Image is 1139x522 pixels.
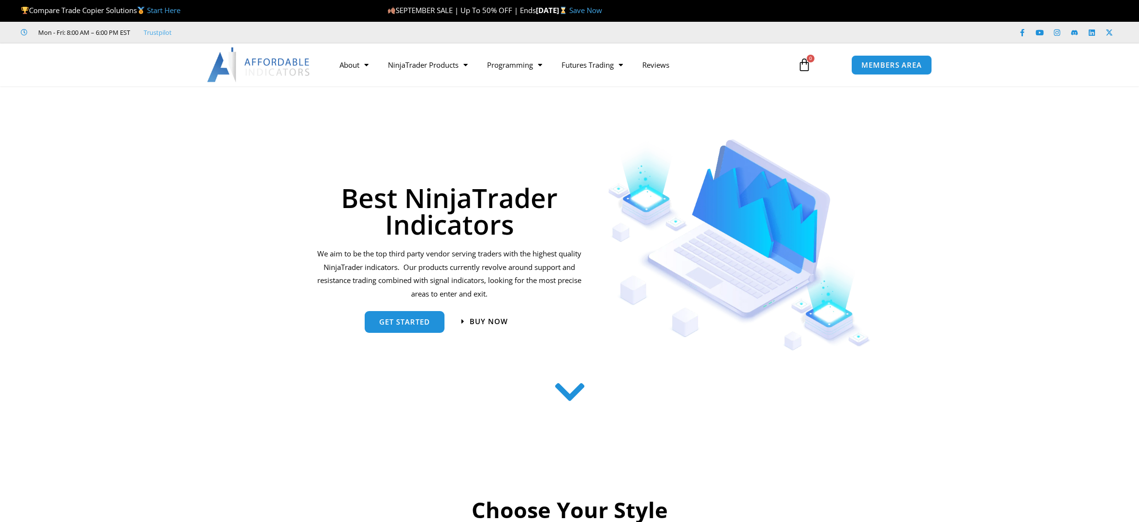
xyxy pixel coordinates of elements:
img: 🥇 [137,7,145,14]
a: Programming [477,54,552,76]
a: NinjaTrader Products [378,54,477,76]
img: ⌛ [560,7,567,14]
a: Buy now [461,318,508,325]
h1: Best NinjaTrader Indicators [316,184,583,238]
span: get started [379,318,430,326]
span: 0 [807,55,814,62]
a: Futures Trading [552,54,633,76]
span: Compare Trade Copier Solutions [21,5,180,15]
span: Buy now [470,318,508,325]
a: Start Here [147,5,180,15]
a: 0 [783,51,826,79]
a: Reviews [633,54,679,76]
img: Indicators 1 | Affordable Indicators – NinjaTrader [608,139,871,351]
a: Save Now [569,5,602,15]
strong: [DATE] [536,5,569,15]
img: 🏆 [21,7,29,14]
img: LogoAI | Affordable Indicators – NinjaTrader [207,47,311,82]
a: get started [365,311,444,333]
nav: Menu [330,54,786,76]
a: Trustpilot [144,27,172,38]
img: 🍂 [388,7,395,14]
a: About [330,54,378,76]
a: MEMBERS AREA [851,55,932,75]
p: We aim to be the top third party vendor serving traders with the highest quality NinjaTrader indi... [316,247,583,301]
span: Mon - Fri: 8:00 AM – 6:00 PM EST [36,27,130,38]
span: SEPTEMBER SALE | Up To 50% OFF | Ends [387,5,536,15]
span: MEMBERS AREA [861,61,922,69]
